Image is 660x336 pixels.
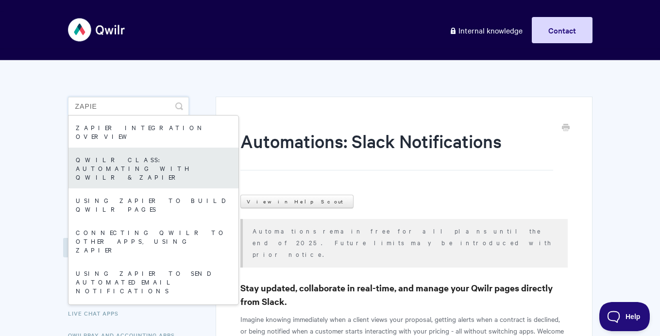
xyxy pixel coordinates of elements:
[240,195,354,208] a: View in Help Scout
[68,220,238,261] a: Connecting Qwilr to other apps, using Zapier
[240,282,553,307] strong: Stay updated, collaborate in real-time, and manage your Qwilr pages directly from Slack.
[442,17,530,43] a: Internal knowledge
[562,123,570,134] a: Print this Article
[532,17,592,43] a: Contact
[68,116,238,148] a: Zapier integration overview
[68,12,126,48] img: Qwilr Help Center
[599,302,650,331] iframe: Toggle Customer Support
[240,129,553,170] h1: Automations: Slack Notifications
[253,225,555,260] p: Automations remain free for all plans until the end of 2025. Future limits may be introduced with...
[68,97,189,116] input: Search
[68,261,238,302] a: Using Zapier to send automated email notifications
[68,188,238,220] a: Using Zapier to build Qwilr Pages
[63,238,129,257] a: Automations
[68,303,126,323] a: Live Chat Apps
[68,148,238,188] a: Qwilr Class: Automating with Qwilr & Zapier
